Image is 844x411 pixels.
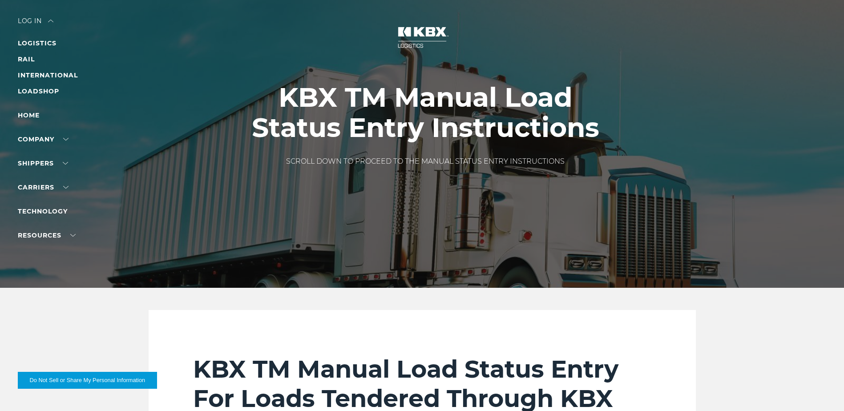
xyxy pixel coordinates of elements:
[243,156,608,167] p: SCROLL DOWN TO PROCEED TO THE MANUAL STATUS ENTRY INSTRUCTIONS
[18,87,59,95] a: LOADSHOP
[18,231,76,239] a: RESOURCES
[18,111,40,119] a: Home
[48,20,53,22] img: arrow
[18,55,35,63] a: RAIL
[18,372,157,389] button: Do Not Sell or Share My Personal Information
[18,135,69,143] a: Company
[243,82,608,143] h1: KBX TM Manual Load Status Entry Instructions
[18,183,69,191] a: Carriers
[18,71,78,79] a: INTERNATIONAL
[18,18,53,31] div: Log in
[389,18,456,57] img: kbx logo
[18,159,68,167] a: SHIPPERS
[18,39,57,47] a: LOGISTICS
[18,207,68,215] a: Technology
